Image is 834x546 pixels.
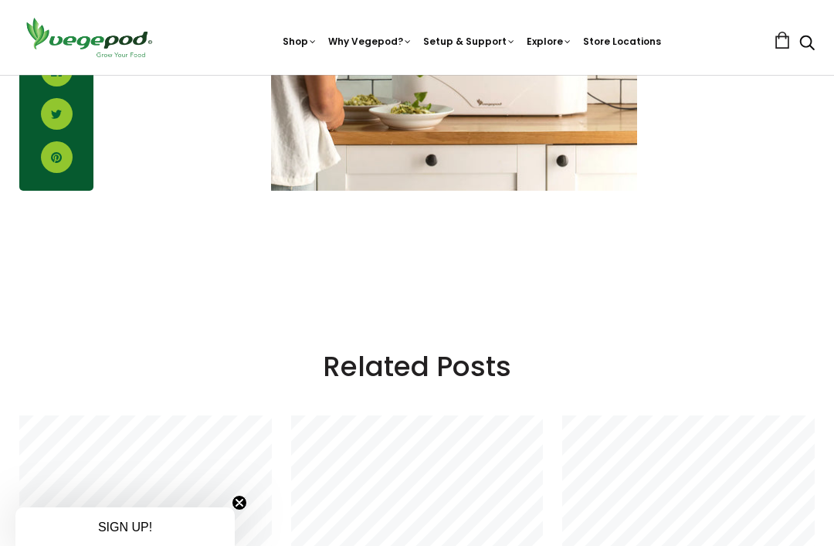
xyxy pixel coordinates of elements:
button: Close teaser [232,495,247,510]
a: Search [799,36,815,53]
img: Vegepod [19,15,158,59]
a: Why Vegepod? [328,35,412,48]
a: Shop [283,35,317,48]
a: Store Locations [583,35,661,48]
h3: Related Posts [19,345,815,388]
span: SIGN UP! [98,521,152,534]
a: Setup & Support [423,35,516,48]
a: Explore [527,35,572,48]
div: SIGN UP!Close teaser [15,507,235,546]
